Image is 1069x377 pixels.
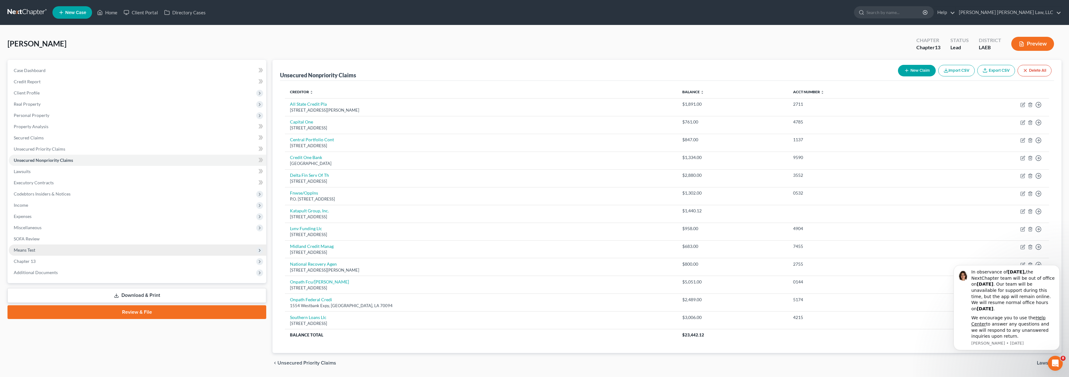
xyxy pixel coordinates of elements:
div: 1137 [793,137,927,143]
div: Status [950,37,969,44]
div: 1554 Westbank Expy, [GEOGRAPHIC_DATA], LA 70094 [290,303,672,309]
a: Help [934,7,955,18]
div: 5174 [793,297,927,303]
span: Means Test [14,247,35,253]
i: unfold_more [700,90,704,94]
span: Lawsuits [1037,360,1057,365]
span: Unsecured Nonpriority Claims [14,157,73,163]
div: 2711 [793,101,927,107]
div: $3,006.00 [682,314,783,321]
button: Delete All [1018,65,1052,76]
input: Search by name... [866,7,924,18]
span: Real Property [14,101,41,107]
a: Acct Number unfold_more [793,89,824,94]
a: Secured Claims [9,132,266,143]
a: Credit One Bank [290,155,322,160]
a: Delta Fin Serv Of Th [290,172,329,178]
div: [STREET_ADDRESS] [290,321,672,326]
a: Capital One [290,119,313,124]
a: Southern Loans Llc [290,315,326,320]
button: Lawsuits chevron_right [1037,360,1062,365]
div: $1,334.00 [682,154,783,161]
a: Unsecured Nonpriority Claims [9,155,266,166]
div: [STREET_ADDRESS] [290,249,672,255]
div: $2,489.00 [682,297,783,303]
div: 4215 [793,314,927,321]
span: Personal Property [14,113,49,118]
div: LAEB [979,44,1001,51]
div: [STREET_ADDRESS][PERSON_NAME] [290,107,672,113]
div: 7455 [793,243,927,249]
span: Unsecured Priority Claims [14,146,65,152]
button: chevron_left Unsecured Priority Claims [272,360,336,365]
div: $5,051.00 [682,279,783,285]
div: 4904 [793,225,927,232]
a: Lvnv Funding Llc [290,226,322,231]
a: Katapult Group, Inc. [290,208,329,213]
div: $761.00 [682,119,783,125]
a: Fnwse/Opplns [290,190,318,196]
a: Onpath Federal Credi [290,297,332,302]
span: Codebtors Insiders & Notices [14,191,71,196]
span: Unsecured Priority Claims [277,360,336,365]
iframe: Intercom live chat [1048,356,1063,371]
span: Miscellaneous [14,225,42,230]
th: Balance Total [285,329,677,341]
div: $847.00 [682,137,783,143]
div: Chapter [916,37,940,44]
span: Expenses [14,214,32,219]
a: SOFA Review [9,233,266,244]
div: [STREET_ADDRESS] [290,232,672,238]
div: [STREET_ADDRESS][PERSON_NAME] [290,267,672,273]
a: Unsecured Priority Claims [9,143,266,155]
span: SOFA Review [14,236,40,241]
span: Property Analysis [14,124,48,129]
a: Credit Report [9,76,266,87]
span: Income [14,202,28,208]
a: Directory Cases [161,7,209,18]
a: Creditor unfold_more [290,89,313,94]
div: Unsecured Nonpriority Claims [280,71,356,79]
span: Chapter 13 [14,259,36,264]
span: Secured Claims [14,135,44,140]
div: P.O. [STREET_ADDRESS] [290,196,672,202]
span: New Case [65,10,86,15]
div: [STREET_ADDRESS] [290,214,672,220]
a: Balance unfold_more [682,89,704,94]
div: $1,440.12 [682,208,783,214]
a: Export CSV [977,65,1015,76]
span: Client Profile [14,90,40,95]
div: 2755 [793,261,927,267]
div: $683.00 [682,243,783,249]
button: Import CSV [938,65,975,76]
i: chevron_left [272,360,277,365]
div: 9590 [793,154,927,161]
div: [STREET_ADDRESS] [290,285,672,291]
div: District [979,37,1001,44]
div: $2,880.00 [682,172,783,178]
iframe: Intercom notifications message [944,259,1069,354]
div: 3552 [793,172,927,178]
span: 13 [935,44,940,50]
span: Case Dashboard [14,68,46,73]
span: Credit Report [14,79,41,84]
span: $23,442.12 [682,332,704,337]
button: New Claim [898,65,936,76]
div: Lead [950,44,969,51]
button: Preview [1011,37,1054,51]
div: 4785 [793,119,927,125]
a: Client Portal [120,7,161,18]
a: [PERSON_NAME] [PERSON_NAME] Law, LLC [956,7,1061,18]
a: Midland Credit Manag [290,244,334,249]
a: Review & File [7,305,266,319]
a: Executory Contracts [9,177,266,188]
div: $800.00 [682,261,783,267]
div: [STREET_ADDRESS] [290,125,672,131]
div: $1,891.00 [682,101,783,107]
